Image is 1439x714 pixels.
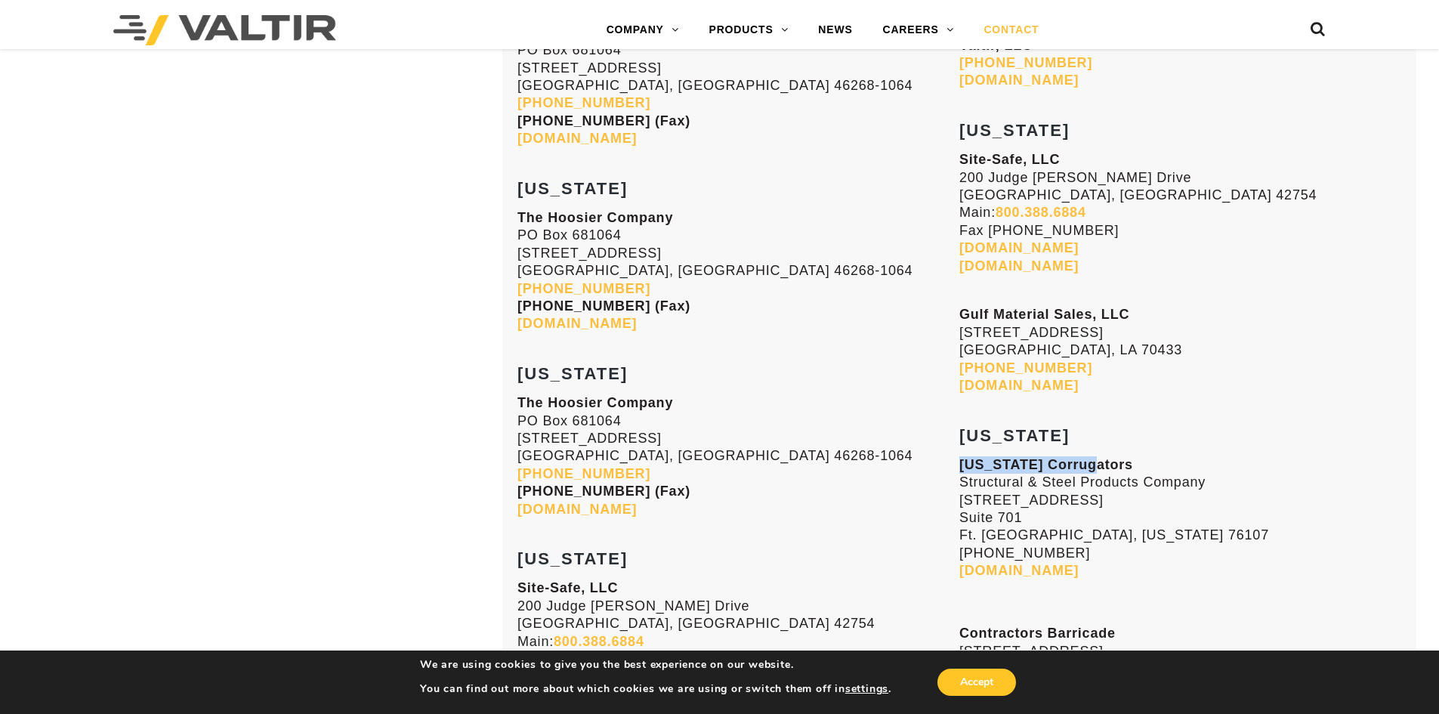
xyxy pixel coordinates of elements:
a: 800.388.6884 [554,634,644,649]
strong: [PHONE_NUMBER] (Fax) [517,113,690,128]
a: [DOMAIN_NAME] [959,378,1079,393]
a: [DOMAIN_NAME] [959,73,1079,88]
button: settings [845,682,888,696]
a: NEWS [803,15,867,45]
a: [DOMAIN_NAME] [959,240,1079,255]
strong: [US_STATE] [517,549,628,568]
strong: [US_STATE] [959,121,1070,140]
strong: The Hoosier Company [517,395,673,410]
a: [DOMAIN_NAME] [959,563,1079,578]
a: [DOMAIN_NAME] [517,131,637,146]
a: [DOMAIN_NAME] [517,502,637,517]
strong: Site-Safe, LLC [959,152,1060,167]
p: Structural & Steel Products Company [STREET_ADDRESS] Suite 701 Ft. [GEOGRAPHIC_DATA], [US_STATE] ... [959,456,1401,580]
a: COMPANY [591,15,694,45]
a: [PHONE_NUMBER] [959,55,1092,70]
p: [STREET_ADDRESS] [GEOGRAPHIC_DATA], LA 70433 [959,289,1401,394]
a: [DOMAIN_NAME] [517,316,637,331]
p: PO Box 681064 [STREET_ADDRESS] [GEOGRAPHIC_DATA], [GEOGRAPHIC_DATA] 46268-1064 [517,394,959,518]
a: PRODUCTS [694,15,804,45]
strong: The Hoosier Company [517,210,673,225]
strong: [PHONE_NUMBER] (Fax) [517,298,690,314]
strong: [US_STATE] [517,179,628,198]
a: [PHONE_NUMBER] [517,466,650,481]
button: Accept [937,669,1016,696]
p: 200 Judge [PERSON_NAME] Drive [GEOGRAPHIC_DATA], [GEOGRAPHIC_DATA] 42754 Main: Fax [PHONE_NUMBER] [959,151,1401,275]
strong: Gulf Material Sales, LLC [959,307,1129,322]
strong: [PHONE_NUMBER] (Fax) [517,484,690,499]
strong: [US_STATE] [959,426,1070,445]
strong: [US_STATE] Corrugators [959,457,1133,472]
p: 200 Judge [PERSON_NAME] Drive [GEOGRAPHIC_DATA], [GEOGRAPHIC_DATA] 42754 Main: Fax [PHONE_NUMBER] [517,580,959,703]
p: PO Box 681064 [STREET_ADDRESS] [GEOGRAPHIC_DATA], [GEOGRAPHIC_DATA] 46268-1064 [517,209,959,333]
p: You can find out more about which cookies we are using or switch them off in . [420,682,891,696]
strong: [US_STATE] [517,364,628,383]
a: CAREERS [868,15,969,45]
a: [PHONE_NUMBER] [517,95,650,110]
strong: Site-Safe, LLC [517,580,618,595]
a: [DOMAIN_NAME] [959,258,1079,274]
a: [PHONE_NUMBER] [517,281,650,296]
p: PO Box 681064 [STREET_ADDRESS] [GEOGRAPHIC_DATA], [GEOGRAPHIC_DATA] 46268-1064 [517,24,959,148]
p: [STREET_ADDRESS] [GEOGRAPHIC_DATA], TX 77365 [959,625,1401,713]
a: CONTACT [968,15,1054,45]
strong: Contractors Barricade [959,626,1116,641]
a: [PHONE_NUMBER] [959,360,1092,376]
img: Valtir [113,15,336,45]
p: We are using cookies to give you the best experience on our website. [420,658,891,672]
a: 800.388.6884 [996,205,1086,220]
